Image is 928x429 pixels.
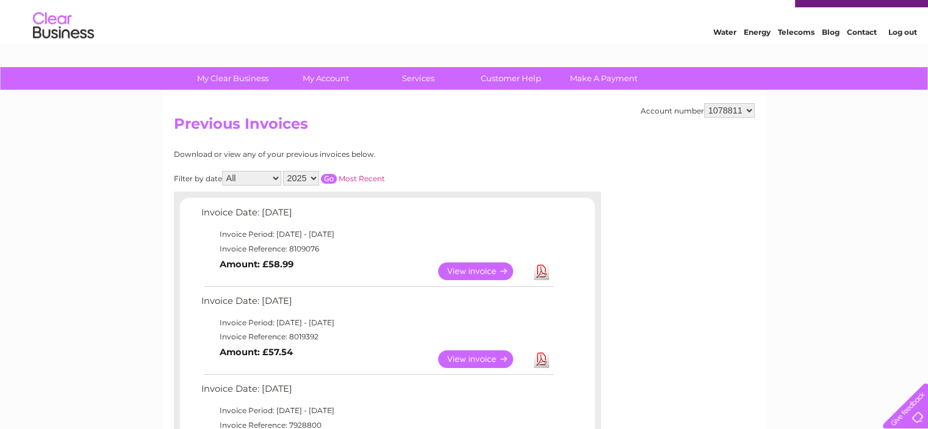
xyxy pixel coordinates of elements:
[174,150,494,159] div: Download or view any of your previous invoices below.
[198,204,555,227] td: Invoice Date: [DATE]
[275,67,376,90] a: My Account
[438,350,528,368] a: View
[198,315,555,330] td: Invoice Period: [DATE] - [DATE]
[220,347,293,358] b: Amount: £57.54
[641,103,755,118] div: Account number
[822,52,840,61] a: Blog
[174,115,755,139] h2: Previous Invoices
[198,330,555,344] td: Invoice Reference: 8019392
[198,242,555,256] td: Invoice Reference: 8109076
[174,171,494,186] div: Filter by date
[198,293,555,315] td: Invoice Date: [DATE]
[198,403,555,418] td: Invoice Period: [DATE] - [DATE]
[461,67,561,90] a: Customer Help
[744,52,771,61] a: Energy
[778,52,815,61] a: Telecoms
[553,67,654,90] a: Make A Payment
[198,381,555,403] td: Invoice Date: [DATE]
[176,7,753,59] div: Clear Business is a trading name of Verastar Limited (registered in [GEOGRAPHIC_DATA] No. 3667643...
[698,6,782,21] a: 0333 014 3131
[534,350,549,368] a: Download
[220,259,293,270] b: Amount: £58.99
[534,262,549,280] a: Download
[339,174,385,183] a: Most Recent
[182,67,283,90] a: My Clear Business
[32,32,95,69] img: logo.png
[368,67,469,90] a: Services
[438,262,528,280] a: View
[713,52,736,61] a: Water
[847,52,877,61] a: Contact
[888,52,916,61] a: Log out
[198,227,555,242] td: Invoice Period: [DATE] - [DATE]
